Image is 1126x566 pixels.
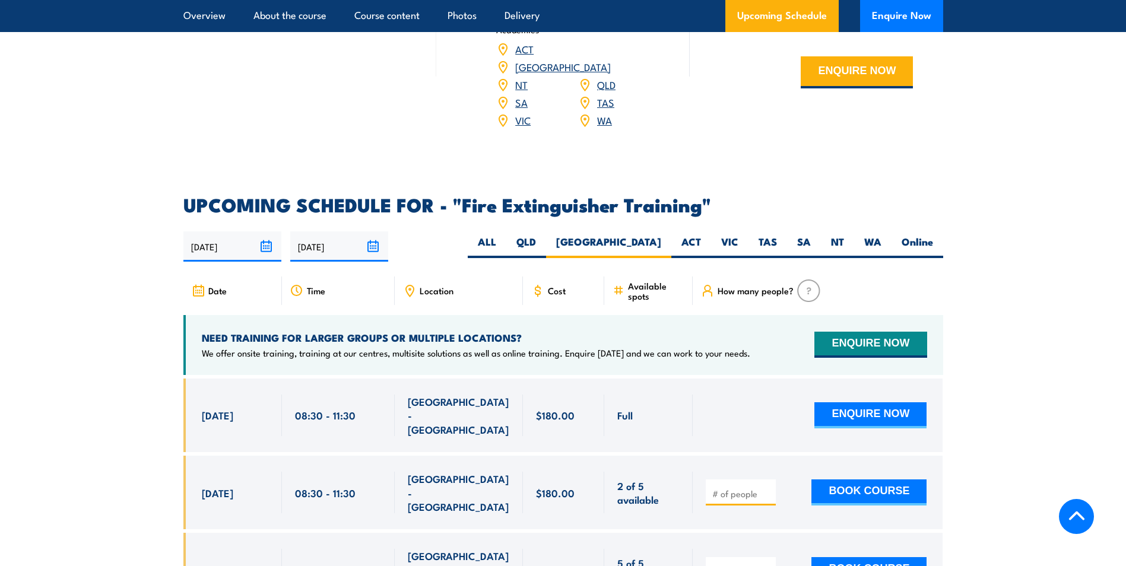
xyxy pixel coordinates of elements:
[515,113,531,127] a: VIC
[468,235,506,258] label: ALL
[208,285,227,295] span: Date
[546,235,671,258] label: [GEOGRAPHIC_DATA]
[536,408,575,422] span: $180.00
[617,408,633,422] span: Full
[202,486,233,500] span: [DATE]
[597,77,616,91] a: QLD
[307,285,325,295] span: Time
[821,235,854,258] label: NT
[787,235,821,258] label: SA
[536,486,575,500] span: $180.00
[290,231,388,262] input: To date
[712,488,772,500] input: # of people
[671,235,711,258] label: ACT
[515,95,528,109] a: SA
[854,235,892,258] label: WA
[617,479,680,507] span: 2 of 5 available
[711,235,748,258] label: VIC
[814,402,927,428] button: ENQUIRE NOW
[183,231,281,262] input: From date
[183,196,943,212] h2: UPCOMING SCHEDULE FOR - "Fire Extinguisher Training"
[202,331,750,344] h4: NEED TRAINING FOR LARGER GROUPS OR MULTIPLE LOCATIONS?
[628,281,684,301] span: Available spots
[295,486,356,500] span: 08:30 - 11:30
[748,235,787,258] label: TAS
[814,332,927,358] button: ENQUIRE NOW
[597,95,614,109] a: TAS
[202,347,750,359] p: We offer onsite training, training at our centres, multisite solutions as well as online training...
[811,479,927,505] button: BOOK COURSE
[801,56,913,88] button: ENQUIRE NOW
[515,42,534,56] a: ACT
[515,59,611,74] a: [GEOGRAPHIC_DATA]
[597,113,612,127] a: WA
[420,285,453,295] span: Location
[295,408,356,422] span: 08:30 - 11:30
[718,285,794,295] span: How many people?
[506,235,546,258] label: QLD
[408,472,510,513] span: [GEOGRAPHIC_DATA] - [GEOGRAPHIC_DATA]
[202,408,233,422] span: [DATE]
[548,285,566,295] span: Cost
[515,77,528,91] a: NT
[892,235,943,258] label: Online
[408,395,510,436] span: [GEOGRAPHIC_DATA] - [GEOGRAPHIC_DATA]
